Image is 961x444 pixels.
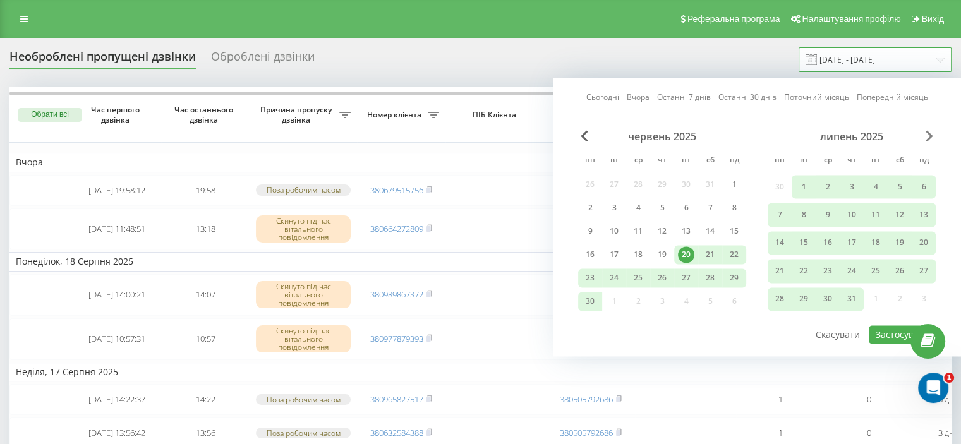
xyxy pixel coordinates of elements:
[792,175,816,198] div: вт 1 лип 2025 р.
[768,130,936,143] div: липень 2025
[650,268,674,287] div: чт 26 черв 2025 р.
[869,325,936,344] button: Застосувати
[161,208,250,250] td: 13:18
[256,184,351,195] div: Поза робочим часом
[816,287,840,311] div: ср 30 лип 2025 р.
[843,235,860,251] div: 17
[725,152,744,171] abbr: неділя
[840,260,864,283] div: чт 24 лип 2025 р.
[792,231,816,255] div: вт 15 лип 2025 р.
[794,152,813,171] abbr: вівторок
[678,246,694,263] div: 20
[606,246,622,263] div: 17
[582,200,598,216] div: 2
[843,207,860,223] div: 10
[891,263,908,279] div: 26
[578,222,602,241] div: пн 9 черв 2025 р.
[677,152,696,171] abbr: п’ятниця
[586,92,619,104] a: Сьогодні
[842,152,861,171] abbr: четвер
[736,384,825,415] td: 1
[161,274,250,316] td: 14:07
[912,175,936,198] div: нд 6 лип 2025 р.
[784,92,849,104] a: Поточний місяць
[627,92,650,104] a: Вчора
[674,245,698,264] div: пт 20 черв 2025 р.
[654,270,670,286] div: 26
[73,208,161,250] td: [DATE] 11:48:51
[582,246,598,263] div: 16
[914,152,933,171] abbr: неділя
[912,231,936,255] div: нд 20 лип 2025 р.
[926,130,933,141] span: Next Month
[161,318,250,360] td: 10:57
[890,152,909,171] abbr: субота
[819,179,836,195] div: 2
[802,14,900,24] span: Налаштування профілю
[819,207,836,223] div: 9
[888,260,912,283] div: сб 26 лип 2025 р.
[370,184,423,196] a: 380679515756
[256,281,351,309] div: Скинуто під час вітального повідомлення
[809,325,867,344] button: Скасувати
[582,223,598,239] div: 9
[626,222,650,241] div: ср 11 черв 2025 р.
[256,325,351,353] div: Скинуто під час вітального повідомлення
[768,260,792,283] div: пн 21 лип 2025 р.
[857,92,928,104] a: Попередній місяць
[722,268,746,287] div: нд 29 черв 2025 р.
[605,152,624,171] abbr: вівторок
[606,270,622,286] div: 24
[722,222,746,241] div: нд 15 черв 2025 р.
[771,291,788,308] div: 28
[916,263,932,279] div: 27
[922,14,944,24] span: Вихід
[916,179,932,195] div: 6
[795,179,812,195] div: 1
[560,427,613,438] a: 380505792686
[698,268,722,287] div: сб 28 черв 2025 р.
[726,200,742,216] div: 8
[816,231,840,255] div: ср 16 лип 2025 р.
[256,215,351,243] div: Скинуто під час вітального повідомлення
[650,198,674,217] div: чт 5 черв 2025 р.
[171,105,239,124] span: Час останнього дзвінка
[370,289,423,300] a: 380989867372
[891,207,908,223] div: 12
[674,222,698,241] div: пт 13 черв 2025 р.
[83,105,151,124] span: Час першого дзвінка
[840,175,864,198] div: чт 3 лип 2025 р.
[816,175,840,198] div: ср 2 лип 2025 р.
[792,203,816,227] div: вт 8 лип 2025 р.
[578,292,602,311] div: пн 30 черв 2025 р.
[819,291,836,308] div: 30
[867,235,884,251] div: 18
[912,260,936,283] div: нд 27 лип 2025 р.
[581,152,600,171] abbr: понеділок
[161,175,250,206] td: 19:58
[701,152,720,171] abbr: субота
[370,333,423,344] a: 380977879393
[770,152,789,171] abbr: понеділок
[912,203,936,227] div: нд 13 лип 2025 р.
[687,14,780,24] span: Реферальна програма
[578,245,602,264] div: пн 16 черв 2025 р.
[795,207,812,223] div: 8
[73,274,161,316] td: [DATE] 14:00:21
[578,130,746,143] div: червень 2025
[674,268,698,287] div: пт 27 черв 2025 р.
[370,223,423,234] a: 380664272809
[867,179,884,195] div: 4
[654,223,670,239] div: 12
[867,207,884,223] div: 11
[771,263,788,279] div: 21
[702,270,718,286] div: 28
[256,394,351,405] div: Поза робочим часом
[256,105,339,124] span: Причина пропуску дзвінка
[626,268,650,287] div: ср 25 черв 2025 р.
[650,245,674,264] div: чт 19 черв 2025 р.
[795,263,812,279] div: 22
[363,110,428,120] span: Номер клієнта
[840,231,864,255] div: чт 17 лип 2025 р.
[864,231,888,255] div: пт 18 лип 2025 р.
